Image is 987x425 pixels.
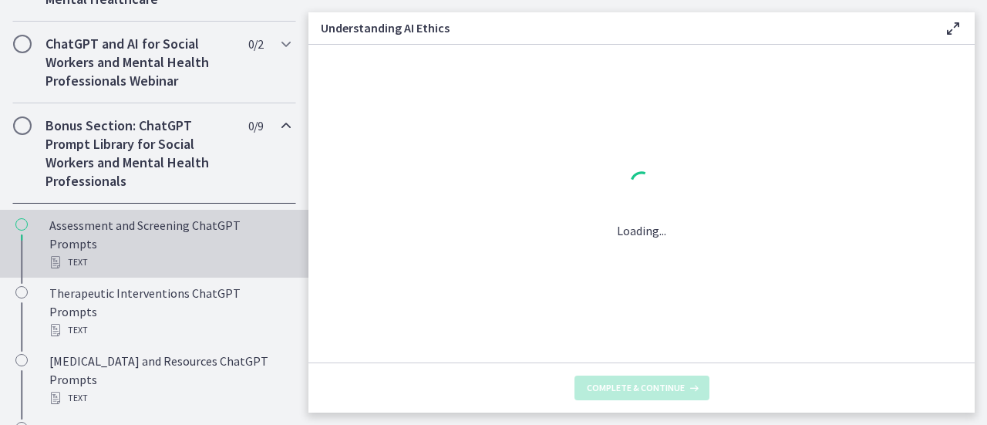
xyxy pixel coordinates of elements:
[49,216,290,272] div: Assessment and Screening ChatGPT Prompts
[49,321,290,339] div: Text
[321,19,919,37] h3: Understanding AI Ethics
[248,35,263,53] span: 0 / 2
[49,389,290,407] div: Text
[248,116,263,135] span: 0 / 9
[49,284,290,339] div: Therapeutic Interventions ChatGPT Prompts
[574,376,709,400] button: Complete & continue
[617,167,666,203] div: 1
[45,35,234,90] h2: ChatGPT and AI for Social Workers and Mental Health Professionals Webinar
[49,253,290,272] div: Text
[45,116,234,191] h2: Bonus Section: ChatGPT Prompt Library for Social Workers and Mental Health Professionals
[587,382,685,394] span: Complete & continue
[617,221,666,240] p: Loading...
[49,352,290,407] div: [MEDICAL_DATA] and Resources ChatGPT Prompts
